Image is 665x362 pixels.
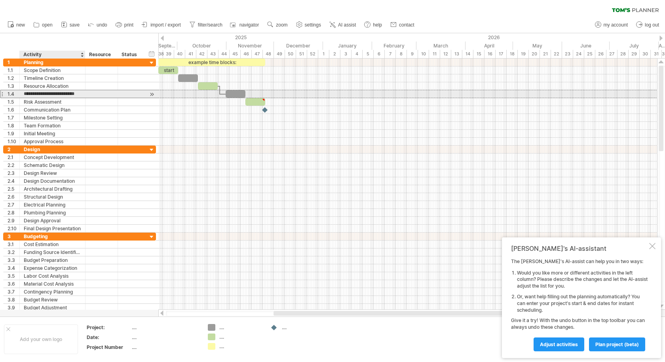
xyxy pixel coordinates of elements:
[274,42,323,50] div: December 2025
[8,146,19,153] div: 2
[265,20,290,30] a: zoom
[24,114,81,121] div: Milestone Setting
[8,122,19,129] div: 1.8
[511,258,648,351] div: The [PERSON_NAME]'s AI-assist can help you in two ways: Give it a try! With the undo button in th...
[132,324,198,331] div: ....
[529,50,540,58] div: 20
[651,50,662,58] div: 31
[407,50,418,58] div: 9
[318,50,329,58] div: 1
[24,130,81,137] div: Initial Meeting
[114,20,136,30] a: print
[24,193,81,201] div: Structural Design
[429,50,440,58] div: 11
[24,209,81,216] div: Plumbing Planning
[8,169,19,177] div: 2.3
[24,241,81,248] div: Cost Estimation
[8,154,19,161] div: 2.1
[451,50,462,58] div: 13
[122,51,139,59] div: Status
[645,22,659,28] span: log out
[496,50,507,58] div: 17
[177,42,226,50] div: October 2025
[595,341,639,347] span: plan project (beta)
[124,22,133,28] span: print
[24,122,81,129] div: Team Formation
[8,280,19,288] div: 3.6
[24,304,81,311] div: Budget Adjustment
[24,264,81,272] div: Expense Categorization
[294,20,323,30] a: settings
[388,20,417,30] a: contact
[329,50,340,58] div: 2
[219,343,262,350] div: ....
[24,272,81,280] div: Labor Cost Analysis
[24,280,81,288] div: Material Cost Analysis
[285,50,296,58] div: 50
[8,225,19,232] div: 2.10
[462,50,473,58] div: 14
[24,154,81,161] div: Concept Development
[24,146,81,153] div: Design
[185,50,196,58] div: 41
[8,264,19,272] div: 3.4
[263,50,274,58] div: 48
[24,225,81,232] div: Final Design Presentation
[4,324,78,354] div: Add your own logo
[338,22,356,28] span: AI assist
[8,296,19,303] div: 3.8
[218,50,230,58] div: 44
[132,334,198,341] div: ....
[187,20,225,30] a: filter/search
[219,324,262,331] div: ....
[239,22,259,28] span: navigator
[551,50,562,58] div: 22
[148,90,156,99] div: scroll to activity
[198,22,222,28] span: filter/search
[150,22,181,28] span: import / export
[24,66,81,74] div: Scope Definition
[374,50,385,58] div: 6
[207,50,218,58] div: 43
[511,244,648,252] div: [PERSON_NAME]'s AI-assistant
[507,50,518,58] div: 18
[373,22,382,28] span: help
[562,50,573,58] div: 23
[87,324,130,331] div: Project:
[97,22,107,28] span: undo
[89,51,113,59] div: Resource
[418,50,429,58] div: 10
[70,22,80,28] span: save
[593,20,630,30] a: my account
[24,74,81,82] div: Timeline Creation
[8,272,19,280] div: 3.5
[16,22,25,28] span: new
[24,169,81,177] div: Design Review
[24,248,81,256] div: Funding Source Identification
[241,50,252,58] div: 46
[8,256,19,264] div: 3.3
[24,106,81,114] div: Communication Plan
[8,201,19,208] div: 2.7
[24,98,81,106] div: Risk Assessment
[8,193,19,201] div: 2.6
[518,50,529,58] div: 19
[8,82,19,90] div: 1.3
[351,50,363,58] div: 4
[8,114,19,121] div: 1.7
[617,50,629,58] div: 28
[86,20,110,30] a: undo
[8,304,19,311] div: 3.9
[24,233,81,240] div: Budgeting
[42,22,53,28] span: open
[562,42,610,50] div: June 2026
[24,288,81,296] div: Contingency Planning
[8,241,19,248] div: 3.1
[540,341,578,347] span: Adjust activities
[8,130,19,137] div: 1.9
[163,50,174,58] div: 39
[24,177,81,185] div: Design Documentation
[629,50,640,58] div: 29
[24,201,81,208] div: Electrical Planning
[132,344,198,351] div: ....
